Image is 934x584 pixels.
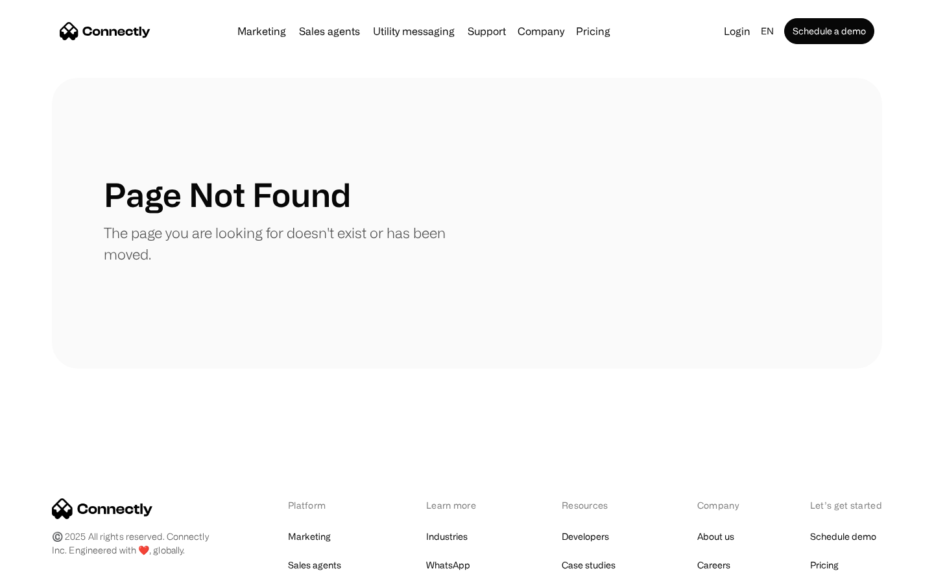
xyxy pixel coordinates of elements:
[104,175,351,214] h1: Page Not Found
[426,498,494,512] div: Learn more
[288,528,331,546] a: Marketing
[571,26,616,36] a: Pricing
[784,18,874,44] a: Schedule a demo
[761,22,774,40] div: en
[810,556,839,574] a: Pricing
[426,556,470,574] a: WhatsApp
[13,560,78,579] aside: Language selected: English
[562,556,616,574] a: Case studies
[518,22,564,40] div: Company
[810,528,876,546] a: Schedule demo
[426,528,468,546] a: Industries
[697,528,734,546] a: About us
[294,26,365,36] a: Sales agents
[232,26,291,36] a: Marketing
[26,561,78,579] ul: Language list
[462,26,511,36] a: Support
[697,498,743,512] div: Company
[104,222,467,265] p: The page you are looking for doesn't exist or has been moved.
[288,498,359,512] div: Platform
[562,528,609,546] a: Developers
[719,22,756,40] a: Login
[288,556,341,574] a: Sales agents
[368,26,460,36] a: Utility messaging
[810,498,882,512] div: Let’s get started
[562,498,630,512] div: Resources
[697,556,730,574] a: Careers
